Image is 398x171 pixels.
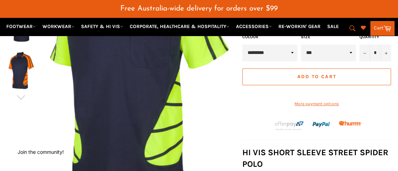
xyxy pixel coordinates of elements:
[339,121,362,125] img: Humm_core_logo_RGB-01_300x60px_small_195d8312-4386-4de7-b182-0ef9b6303a37.png
[242,34,297,40] label: COLOUR
[276,20,323,33] a: RE-WORKIN' GEAR
[127,20,232,33] a: CORPORATE, HEALTHCARE & HOSPITALITY
[233,20,275,33] a: ACCESSORIES
[78,20,126,33] a: SAFETY & HI VIS
[242,68,391,85] button: Add to Cart
[312,115,331,134] img: paypal.png
[301,34,356,40] label: Size
[18,149,64,155] button: Join the community!
[4,20,39,33] a: FOOTWEAR
[359,34,391,40] label: Quantity
[370,21,394,36] a: Cart
[242,101,391,107] a: More payment options
[7,51,35,90] img: JB'S 6HSSP Street Spider Polo S/S - Workin' Gear
[120,5,278,12] span: Free Australia-wide delivery for orders over $99
[274,120,304,131] img: Afterpay-Logo-on-dark-bg_large.png
[380,45,391,61] button: Increase item quantity by one
[40,20,77,33] a: WORKWEAR
[297,74,336,80] span: Add to Cart
[359,45,370,61] button: Reduce item quantity by one
[242,148,388,169] strong: HI VIS SHORT SLEEVE STREET SPIDER POLO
